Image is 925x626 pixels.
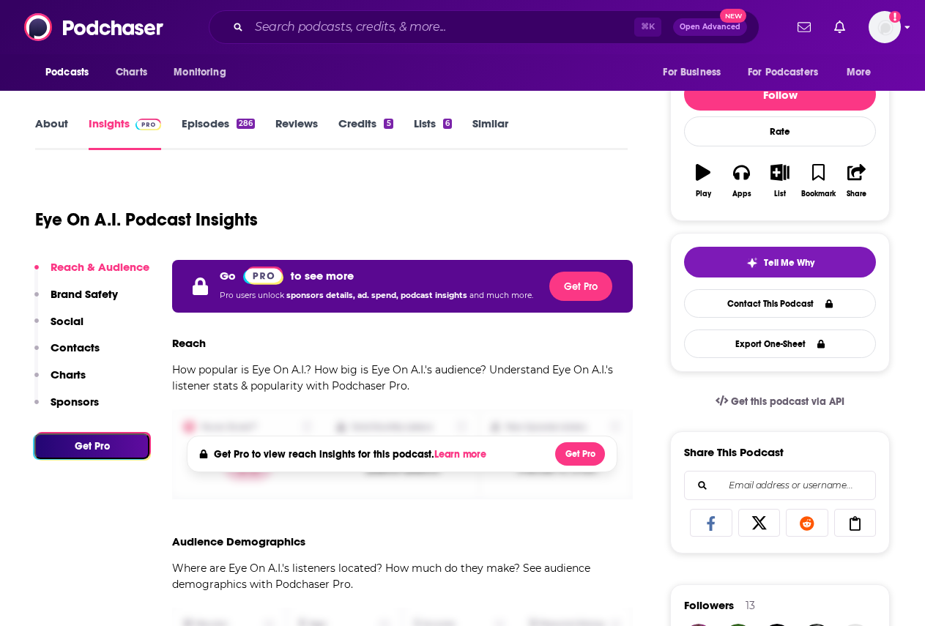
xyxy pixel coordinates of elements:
[653,59,739,86] button: open menu
[51,395,99,409] p: Sponsors
[684,289,876,318] a: Contact This Podcast
[663,62,721,83] span: For Business
[746,257,758,269] img: tell me why sparkle
[172,534,305,548] h3: Audience Demographics
[828,15,851,40] a: Show notifications dropdown
[869,11,901,43] button: Show profile menu
[34,314,83,341] button: Social
[434,449,490,461] button: Learn more
[237,119,255,129] div: 286
[738,59,839,86] button: open menu
[731,395,844,408] span: Get this podcast via API
[634,18,661,37] span: ⌘ K
[220,285,533,307] p: Pro users unlock and much more.
[792,15,817,40] a: Show notifications dropdown
[799,154,837,207] button: Bookmark
[704,384,856,420] a: Get this podcast via API
[696,190,711,198] div: Play
[51,314,83,328] p: Social
[673,18,747,36] button: Open AdvancedNew
[116,62,147,83] span: Charts
[209,10,759,44] div: Search podcasts, credits, & more...
[472,116,508,150] a: Similar
[684,247,876,277] button: tell me why sparkleTell Me Why
[889,11,901,23] svg: Add a profile image
[746,599,755,612] div: 13
[684,154,722,207] button: Play
[684,116,876,146] div: Rate
[275,116,318,150] a: Reviews
[35,59,108,86] button: open menu
[696,472,863,499] input: Email address or username...
[172,336,206,350] h3: Reach
[748,62,818,83] span: For Podcasters
[838,154,876,207] button: Share
[774,190,786,198] div: List
[684,598,734,612] span: Followers
[89,116,161,150] a: InsightsPodchaser Pro
[869,11,901,43] img: User Profile
[684,471,876,500] div: Search followers
[34,368,86,395] button: Charts
[34,260,149,287] button: Reach & Audience
[34,395,99,422] button: Sponsors
[214,448,490,461] h4: Get Pro to view reach insights for this podcast.
[45,62,89,83] span: Podcasts
[291,269,354,283] p: to see more
[684,78,876,111] button: Follow
[549,272,612,301] button: Get Pro
[847,62,872,83] span: More
[761,154,799,207] button: List
[738,509,781,537] a: Share on X/Twitter
[35,209,258,231] h1: Eye On A.I. Podcast Insights
[555,442,605,466] button: Get Pro
[243,267,283,285] img: Podchaser Pro
[51,340,100,354] p: Contacts
[286,291,469,300] span: sponsors details, ad. spend, podcast insights
[243,266,283,285] a: Pro website
[690,509,732,537] a: Share on Facebook
[836,59,890,86] button: open menu
[732,190,751,198] div: Apps
[106,59,156,86] a: Charts
[51,260,149,274] p: Reach & Audience
[34,340,100,368] button: Contacts
[249,15,634,39] input: Search podcasts, credits, & more...
[35,116,68,150] a: About
[51,287,118,301] p: Brand Safety
[834,509,877,537] a: Copy Link
[684,329,876,358] button: Export One-Sheet
[764,257,814,269] span: Tell Me Why
[163,59,245,86] button: open menu
[384,119,393,129] div: 5
[172,560,633,592] p: Where are Eye On A.I.'s listeners located? How much do they make? See audience demographics with ...
[174,62,226,83] span: Monitoring
[801,190,836,198] div: Bookmark
[338,116,393,150] a: Credits5
[414,116,452,150] a: Lists6
[869,11,901,43] span: Logged in as AnthonyLam
[720,9,746,23] span: New
[722,154,760,207] button: Apps
[34,433,149,459] button: Get Pro
[182,116,255,150] a: Episodes286
[684,445,784,459] h3: Share This Podcast
[443,119,452,129] div: 6
[24,13,165,41] img: Podchaser - Follow, Share and Rate Podcasts
[51,368,86,381] p: Charts
[135,119,161,130] img: Podchaser Pro
[847,190,866,198] div: Share
[34,287,118,314] button: Brand Safety
[172,362,633,394] p: How popular is Eye On A.I.? How big is Eye On A.I.'s audience? Understand Eye On A.I.'s listener ...
[786,509,828,537] a: Share on Reddit
[680,23,740,31] span: Open Advanced
[220,269,236,283] p: Go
